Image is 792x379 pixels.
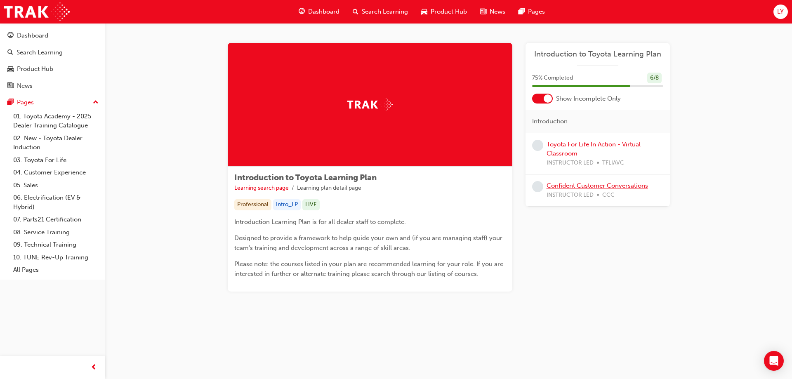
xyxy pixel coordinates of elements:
span: Introduction [532,117,568,126]
a: 07. Parts21 Certification [10,213,102,226]
a: Confident Customer Conversations [547,182,648,189]
span: car-icon [421,7,427,17]
span: guage-icon [7,32,14,40]
span: Dashboard [308,7,339,16]
span: INSTRUCTOR LED [547,191,594,200]
img: Trak [347,98,393,111]
div: Professional [234,199,271,210]
span: news-icon [480,7,486,17]
button: DashboardSearch LearningProduct HubNews [3,26,102,95]
img: Trak [4,2,70,21]
span: pages-icon [7,99,14,106]
span: TFLIAVC [602,158,624,168]
a: 06. Electrification (EV & Hybrid) [10,191,102,213]
span: INSTRUCTOR LED [547,158,594,168]
a: 10. TUNE Rev-Up Training [10,251,102,264]
div: Search Learning [16,48,63,57]
a: 04. Customer Experience [10,166,102,179]
div: News [17,81,33,91]
span: Product Hub [431,7,467,16]
div: Dashboard [17,31,48,40]
a: 02. New - Toyota Dealer Induction [10,132,102,154]
span: CCC [602,191,615,200]
span: Show Incomplete Only [556,94,621,104]
a: Learning search page [234,184,289,191]
a: 03. Toyota For Life [10,154,102,167]
span: search-icon [7,49,13,56]
span: Introduction Learning Plan is for all dealer staff to complete. [234,218,406,226]
span: LY [777,7,784,16]
span: Introduction to Toyota Learning Plan [234,173,377,182]
a: 05. Sales [10,179,102,192]
span: News [490,7,505,16]
div: Product Hub [17,64,53,74]
a: News [3,78,102,94]
div: Open Intercom Messenger [764,351,784,371]
div: 6 / 8 [647,73,662,84]
span: prev-icon [91,363,97,373]
a: Dashboard [3,28,102,43]
a: car-iconProduct Hub [415,3,474,20]
li: Learning plan detail page [297,184,361,193]
button: LY [773,5,788,19]
a: Search Learning [3,45,102,60]
div: LIVE [302,199,320,210]
span: pages-icon [519,7,525,17]
a: All Pages [10,264,102,276]
div: Pages [17,98,34,107]
a: 08. Service Training [10,226,102,239]
a: 09. Technical Training [10,238,102,251]
span: Search Learning [362,7,408,16]
a: news-iconNews [474,3,512,20]
a: 01. Toyota Academy - 2025 Dealer Training Catalogue [10,110,102,132]
span: learningRecordVerb_NONE-icon [532,140,543,151]
span: car-icon [7,66,14,73]
span: guage-icon [299,7,305,17]
span: 75 % Completed [532,73,573,83]
span: learningRecordVerb_NONE-icon [532,181,543,192]
a: search-iconSearch Learning [346,3,415,20]
span: search-icon [353,7,358,17]
a: guage-iconDashboard [292,3,346,20]
button: Pages [3,95,102,110]
span: Designed to provide a framework to help guide your own and (if you are managing staff) your team'... [234,234,504,252]
a: Product Hub [3,61,102,77]
div: Intro_LP [273,199,301,210]
a: Introduction to Toyota Learning Plan [532,49,663,59]
span: up-icon [93,97,99,108]
span: Please note: the courses listed in your plan are recommended learning for your role. If you are i... [234,260,505,278]
span: Pages [528,7,545,16]
a: pages-iconPages [512,3,552,20]
a: Toyota For Life In Action - Virtual Classroom [547,141,641,158]
span: news-icon [7,82,14,90]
